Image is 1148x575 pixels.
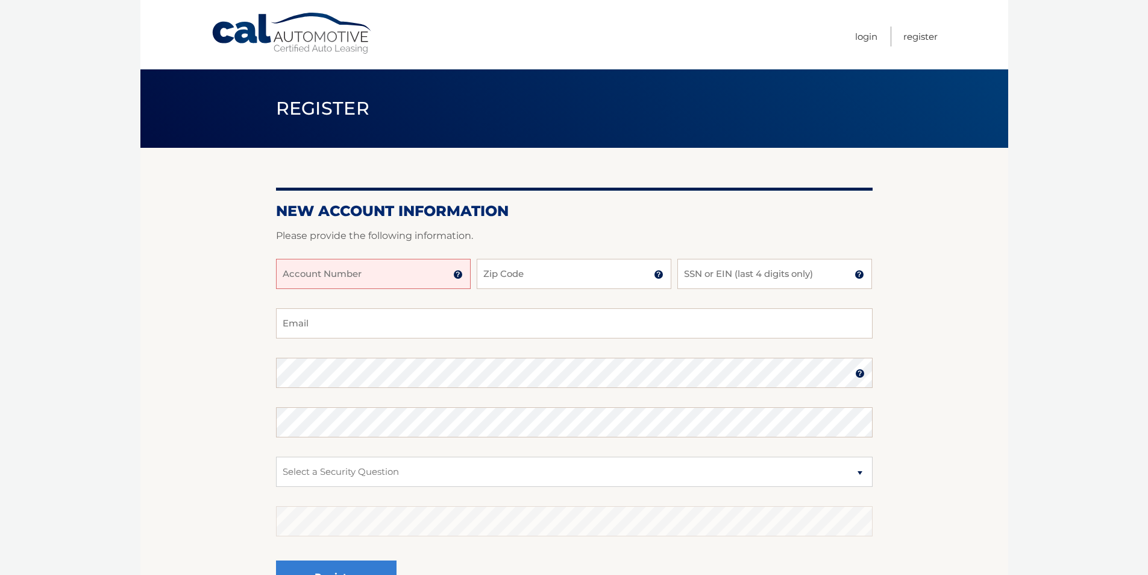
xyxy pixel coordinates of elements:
a: Register [903,27,938,46]
h2: New Account Information [276,202,873,220]
img: tooltip.svg [453,270,463,279]
a: Login [855,27,877,46]
img: tooltip.svg [654,270,663,279]
a: Cal Automotive [211,12,374,55]
p: Please provide the following information. [276,227,873,244]
img: tooltip.svg [855,270,864,279]
input: Account Number [276,259,471,289]
input: Email [276,308,873,338]
input: SSN or EIN (last 4 digits only) [677,259,872,289]
input: Zip Code [477,259,671,289]
span: Register [276,97,370,119]
img: tooltip.svg [855,369,865,378]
